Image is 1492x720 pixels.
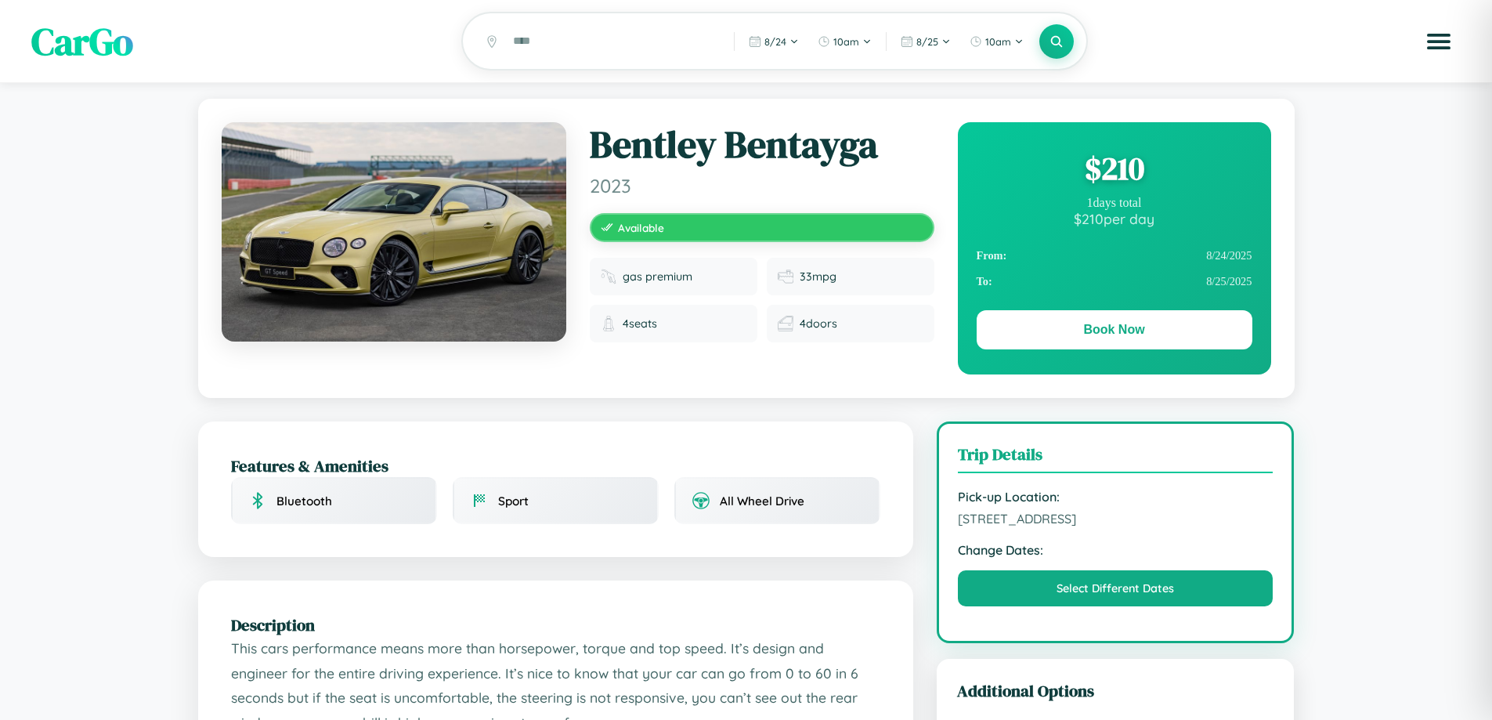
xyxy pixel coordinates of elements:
[800,270,836,284] span: 33 mpg
[601,316,616,331] img: Seats
[231,613,880,636] h2: Description
[810,29,880,54] button: 10am
[977,147,1252,190] div: $ 210
[957,679,1274,702] h3: Additional Options
[601,269,616,284] img: Fuel type
[985,35,1011,48] span: 10am
[958,570,1273,606] button: Select Different Dates
[778,269,793,284] img: Fuel efficiency
[590,122,934,168] h1: Bentley Bentayga
[231,454,880,477] h2: Features & Amenities
[498,494,529,508] span: Sport
[977,196,1252,210] div: 1 days total
[778,316,793,331] img: Doors
[720,494,804,508] span: All Wheel Drive
[916,35,938,48] span: 8 / 25
[958,489,1273,505] strong: Pick-up Location:
[958,443,1273,473] h3: Trip Details
[977,269,1252,295] div: 8 / 25 / 2025
[618,221,664,234] span: Available
[1417,20,1461,63] button: Open menu
[977,243,1252,269] div: 8 / 24 / 2025
[623,317,657,331] span: 4 seats
[276,494,332,508] span: Bluetooth
[764,35,786,48] span: 8 / 24
[623,270,692,284] span: gas premium
[222,122,566,342] img: Bentley Bentayga 2023
[800,317,837,331] span: 4 doors
[31,16,133,67] span: CarGo
[893,29,959,54] button: 8/25
[590,174,934,197] span: 2023
[958,542,1273,558] strong: Change Dates:
[833,35,859,48] span: 10am
[977,310,1252,349] button: Book Now
[741,29,807,54] button: 8/24
[977,275,992,288] strong: To:
[977,249,1007,262] strong: From:
[962,29,1031,54] button: 10am
[958,511,1273,526] span: [STREET_ADDRESS]
[977,210,1252,227] div: $ 210 per day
